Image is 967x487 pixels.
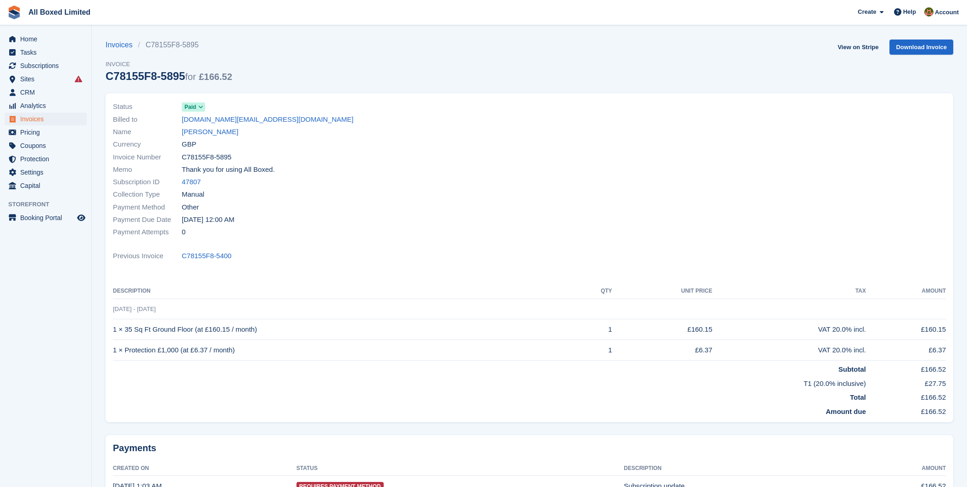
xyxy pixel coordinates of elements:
td: £160.15 [866,319,946,340]
a: [DOMAIN_NAME][EMAIL_ADDRESS][DOMAIN_NAME] [182,114,353,125]
a: menu [5,166,87,179]
td: 1 × Protection £1,000 (at £6.37 / month) [113,340,576,361]
span: Protection [20,153,75,165]
td: 1 [576,319,612,340]
a: 47807 [182,177,201,187]
span: Create [858,7,876,17]
div: VAT 20.0% incl. [712,324,866,335]
a: menu [5,46,87,59]
strong: Amount due [826,408,866,415]
span: Booking Portal [20,211,75,224]
span: Storefront [8,200,91,209]
a: menu [5,73,87,85]
a: menu [5,113,87,125]
span: Paid [184,103,196,111]
span: for [185,72,196,82]
th: Status [296,461,624,476]
span: Previous Invoice [113,251,182,261]
td: T1 (20.0% inclusive) [113,375,866,389]
span: Subscription ID [113,177,182,187]
span: Payment Attempts [113,227,182,238]
a: menu [5,59,87,72]
th: Tax [712,284,866,299]
span: Subscriptions [20,59,75,72]
span: Capital [20,179,75,192]
nav: breadcrumbs [106,40,232,51]
span: Invoice [106,60,232,69]
span: Pricing [20,126,75,139]
span: Sites [20,73,75,85]
img: Sharon Hawkins [924,7,933,17]
strong: Subtotal [838,365,866,373]
a: Paid [182,102,205,112]
td: 1 [576,340,612,361]
a: menu [5,33,87,45]
a: menu [5,99,87,112]
span: Other [182,202,199,213]
div: C78155F8-5895 [106,70,232,82]
span: Settings [20,166,75,179]
span: [DATE] - [DATE] [113,306,156,312]
td: £166.52 [866,389,946,403]
span: GBP [182,139,196,150]
span: £166.52 [199,72,232,82]
span: Invoices [20,113,75,125]
a: menu [5,139,87,152]
span: Coupons [20,139,75,152]
td: £6.37 [612,340,712,361]
span: Collection Type [113,189,182,200]
span: 0 [182,227,185,238]
span: Payment Method [113,202,182,213]
td: £160.15 [612,319,712,340]
th: QTY [576,284,612,299]
a: View on Stripe [834,40,882,55]
span: Home [20,33,75,45]
time: 2025-08-12 23:00:00 UTC [182,215,235,225]
td: £166.52 [866,361,946,375]
span: Billed to [113,114,182,125]
span: Manual [182,189,204,200]
a: menu [5,86,87,99]
span: Memo [113,164,182,175]
span: CRM [20,86,75,99]
span: Currency [113,139,182,150]
a: [PERSON_NAME] [182,127,238,137]
th: Description [624,461,852,476]
span: Analytics [20,99,75,112]
a: menu [5,126,87,139]
span: C78155F8-5895 [182,152,231,163]
span: Name [113,127,182,137]
span: Account [935,8,959,17]
img: stora-icon-8386f47178a22dfd0bd8f6a31ec36ba5ce8667c1dd55bd0f319d3a0aa187defe.svg [7,6,21,19]
th: Created On [113,461,296,476]
td: £166.52 [866,403,946,417]
a: C78155F8-5400 [182,251,231,261]
span: Thank you for using All Boxed. [182,164,275,175]
div: VAT 20.0% incl. [712,345,866,356]
th: Description [113,284,576,299]
span: Tasks [20,46,75,59]
a: All Boxed Limited [25,5,94,20]
span: Help [903,7,916,17]
h2: Payments [113,442,946,454]
td: £6.37 [866,340,946,361]
a: menu [5,211,87,224]
th: Amount [852,461,946,476]
span: Status [113,102,182,112]
strong: Total [850,393,866,401]
th: Amount [866,284,946,299]
a: menu [5,179,87,192]
a: Invoices [106,40,138,51]
td: £27.75 [866,375,946,389]
a: Download Invoice [889,40,953,55]
th: Unit Price [612,284,712,299]
span: Payment Due Date [113,215,182,225]
i: Smart entry sync failures have occurred [75,75,82,83]
a: Preview store [76,212,87,223]
td: 1 × 35 Sq Ft Ground Floor (at £160.15 / month) [113,319,576,340]
a: menu [5,153,87,165]
span: Invoice Number [113,152,182,163]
